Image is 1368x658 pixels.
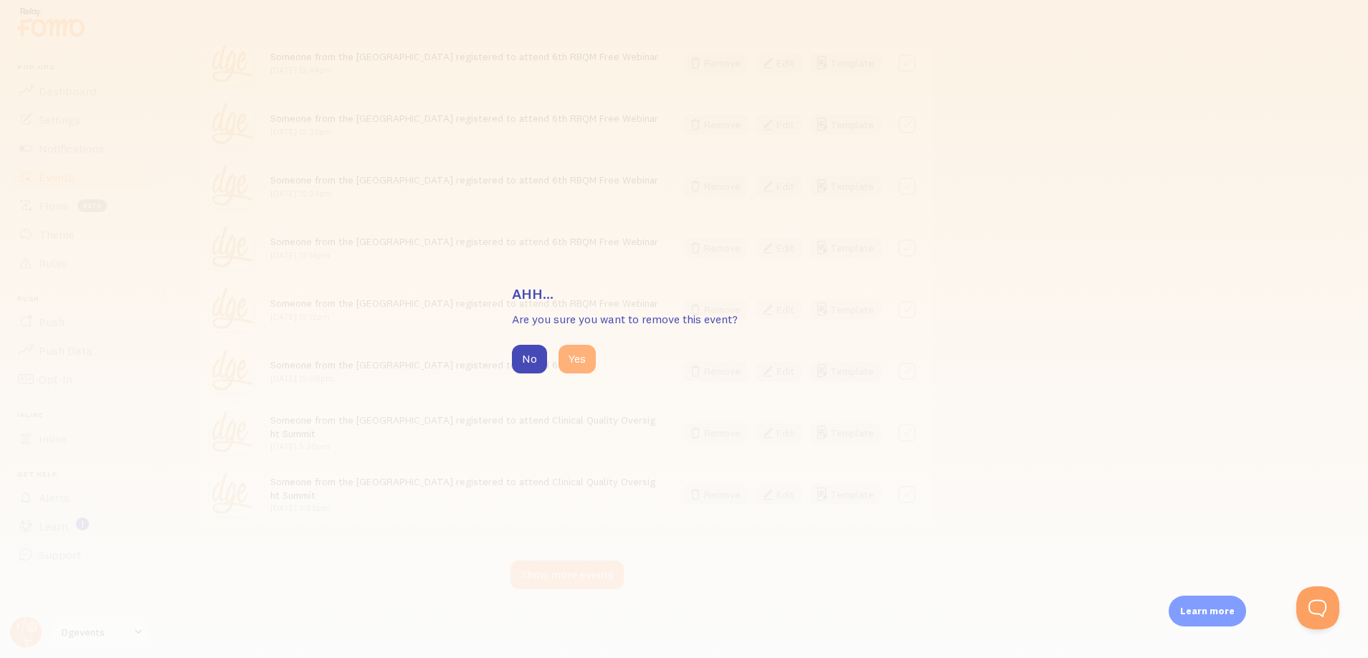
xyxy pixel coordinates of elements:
p: Are you sure you want to remove this event? [512,311,856,328]
div: Learn more [1169,596,1246,626]
h3: Ahh... [512,285,856,303]
iframe: Help Scout Beacon - Open [1296,586,1339,629]
button: No [512,345,547,373]
p: Learn more [1180,604,1235,618]
button: Yes [559,345,596,373]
